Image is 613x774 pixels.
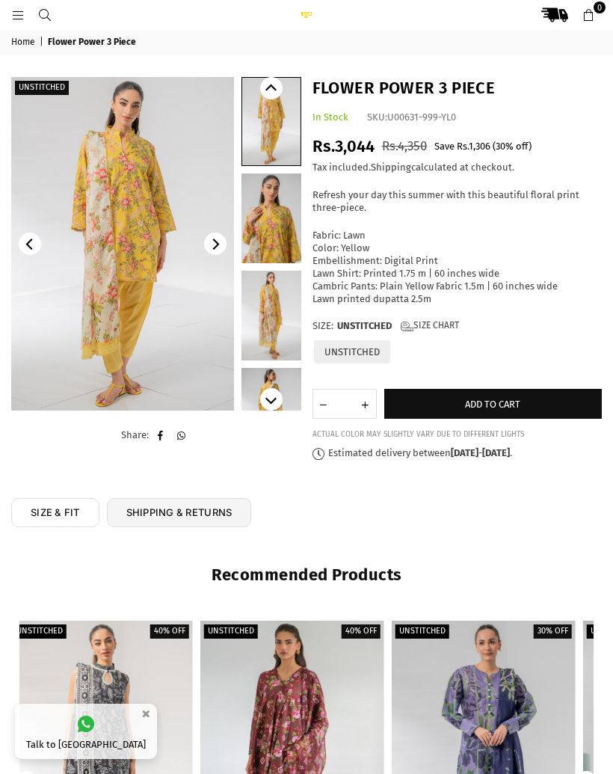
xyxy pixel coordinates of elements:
[312,111,348,123] span: In Stock
[395,624,449,639] label: Unstitched
[575,1,602,28] a: 0
[451,447,478,458] time: [DATE]
[312,389,377,419] quantity-input: Quantity
[312,447,603,460] p: Estimated delivery between - .
[493,141,532,152] span: ( % off)
[384,389,603,419] button: Add to cart
[11,498,99,527] a: SIZE & FIT
[15,704,157,759] a: Talk to [GEOGRAPHIC_DATA]
[312,339,392,365] label: UNSTITCHED
[434,141,455,152] span: Save
[11,77,234,411] img: Flower Power 3 Piece
[260,77,283,99] button: Previous
[312,430,603,440] div: ACTUAL COLOR MAY SLIGHTLY VARY DUE TO DIFFERENT LIGHTS
[312,162,603,174] div: Tax included. calculated at checkout.
[594,1,606,13] span: 0
[337,320,392,333] span: UNSTITCHED
[107,498,252,527] a: SHIPPING & RETURNS
[496,141,505,152] span: 30
[401,320,459,333] a: Size Chart
[457,141,490,152] span: Rs.1,306
[15,81,69,95] label: Unstitched
[342,624,381,639] label: 40% off
[292,11,321,18] img: Ego
[312,230,603,305] p: Fabric: Lawn Color: Yellow Embellishment: Digital Print Lawn Shirt: Printed 1.75 m | 60 inches wi...
[312,77,603,100] h1: Flower Power 3 Piece
[31,9,58,20] a: Search
[534,624,572,639] label: 30% off
[13,624,67,639] label: Unstitched
[22,565,591,586] h2: Recommended Products
[11,37,37,49] a: Home
[387,111,456,123] span: U00631-999-YL0
[137,701,155,726] button: ×
[382,138,427,154] span: Rs.4,350
[204,233,227,255] button: Next
[260,388,283,411] button: Next
[19,233,41,255] button: Previous
[367,111,456,124] div: SKU:
[204,624,258,639] label: Unstitched
[371,162,411,173] a: Shipping
[40,37,46,49] span: |
[482,447,510,458] time: [DATE]
[121,429,149,440] span: Share:
[4,9,31,20] a: Menu
[48,37,138,49] span: Flower Power 3 Piece
[312,189,603,215] p: Refresh your day this summer with this beautiful floral print three-piece.
[312,320,603,333] label: Size:
[465,399,520,410] span: Add to cart
[150,624,189,639] label: 40% off
[312,136,375,156] span: Rs.3,044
